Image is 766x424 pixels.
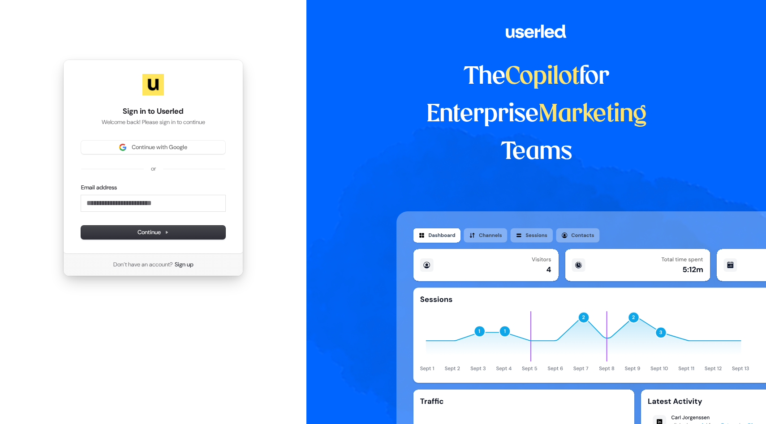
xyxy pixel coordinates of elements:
[142,74,164,95] img: Userled
[505,65,579,89] span: Copilot
[81,106,225,117] h1: Sign in to Userled
[81,184,117,192] label: Email address
[81,118,225,126] p: Welcome back! Please sign in to continue
[151,165,156,173] p: or
[119,144,126,151] img: Sign in with Google
[175,261,194,269] a: Sign up
[81,141,225,154] button: Sign in with GoogleContinue with Google
[538,103,647,126] span: Marketing
[396,58,676,171] h1: The for Enterprise Teams
[113,261,173,269] span: Don’t have an account?
[138,228,169,236] span: Continue
[132,143,187,151] span: Continue with Google
[81,226,225,239] button: Continue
